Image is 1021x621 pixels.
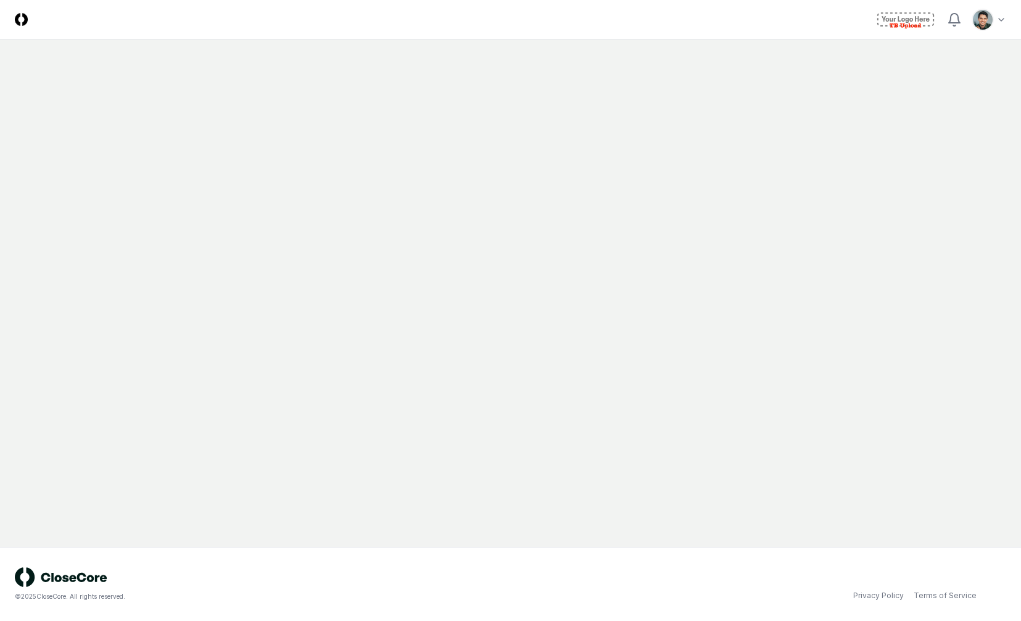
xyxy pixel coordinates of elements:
img: TB Upload Demo logo [874,10,937,30]
div: © 2025 CloseCore. All rights reserved. [15,592,511,601]
a: Terms of Service [914,590,977,601]
img: Logo [15,13,28,26]
img: logo [15,567,107,587]
a: Privacy Policy [853,590,904,601]
img: d09822cc-9b6d-4858-8d66-9570c114c672_298d096e-1de5-4289-afae-be4cc58aa7ae.png [973,10,993,30]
